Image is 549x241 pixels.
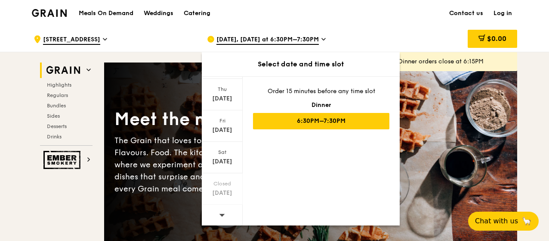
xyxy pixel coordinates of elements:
img: Grain [32,9,67,17]
div: Order 15 minutes before any time slot [253,87,389,96]
div: 6:30PM–7:30PM [253,113,389,129]
div: Thu [203,86,241,93]
a: Log in [488,0,517,26]
span: Highlights [47,82,71,88]
button: Chat with us🦙 [468,212,539,231]
span: Drinks [47,134,62,140]
span: Desserts [47,123,67,129]
div: Dinner [253,101,389,110]
a: Contact us [444,0,488,26]
div: Fri [203,117,241,124]
div: Sat [203,149,241,156]
div: Meet the new Grain [114,108,311,131]
a: Catering [179,0,216,26]
div: Weddings [144,0,173,26]
div: [DATE] [203,94,241,103]
span: Regulars [47,92,68,98]
div: Catering [184,0,210,26]
span: 🦙 [521,216,532,226]
span: [DATE], [DATE] at 6:30PM–7:30PM [216,35,319,45]
div: Select date and time slot [202,59,400,69]
div: [DATE] [203,157,241,166]
div: Closed [203,180,241,187]
span: Sides [47,113,60,119]
div: [DATE] [203,126,241,135]
span: Bundles [47,103,66,109]
a: Weddings [139,0,179,26]
span: [STREET_ADDRESS] [43,35,100,45]
h1: Meals On Demand [79,9,133,18]
div: The Grain that loves to play. With ingredients. Flavours. Food. The kitchen is our happy place, w... [114,135,311,195]
div: Dinner orders close at 6:15PM [398,57,510,66]
img: Ember Smokery web logo [43,151,83,169]
span: $0.00 [487,34,506,43]
span: Chat with us [475,216,518,226]
div: [DATE] [203,189,241,197]
img: Grain web logo [43,63,83,78]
